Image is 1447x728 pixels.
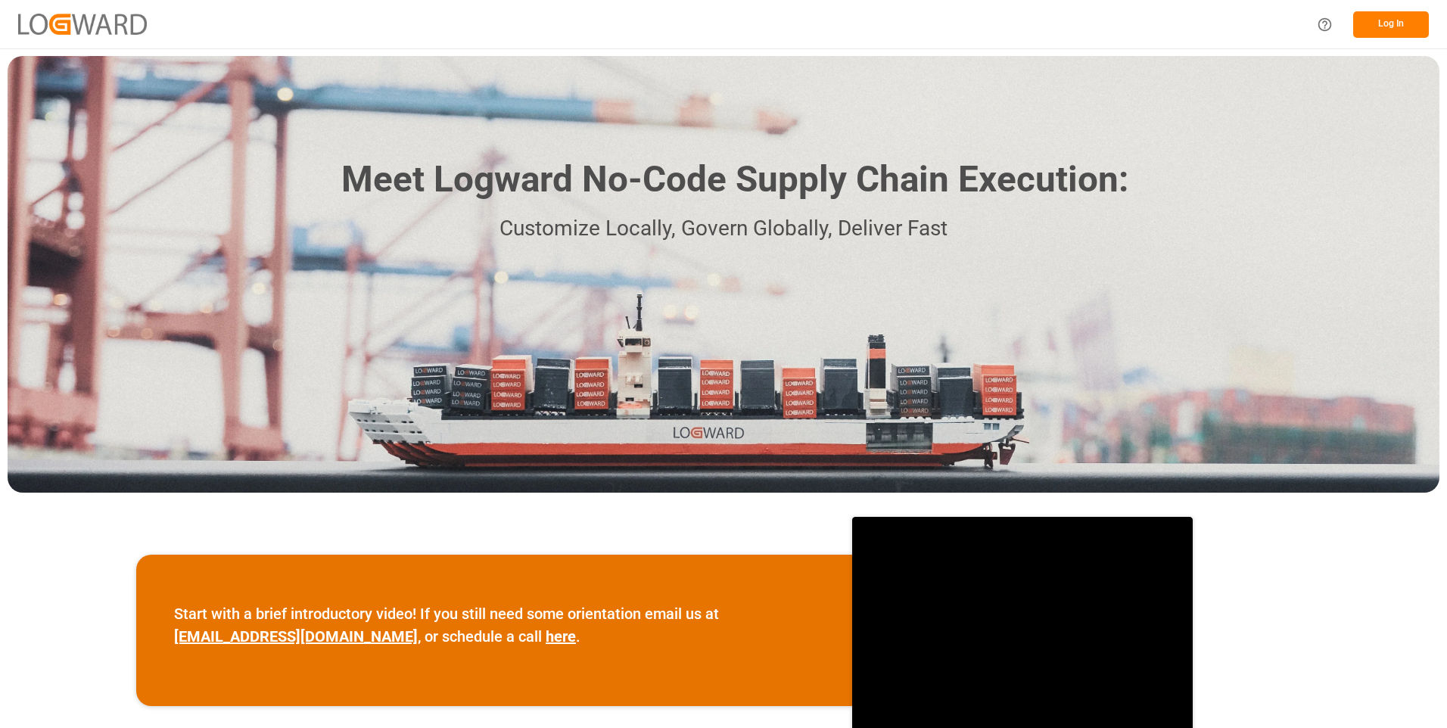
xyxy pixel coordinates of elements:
[1353,11,1429,38] button: Log In
[174,602,814,648] p: Start with a brief introductory video! If you still need some orientation email us at , or schedu...
[174,627,418,646] a: [EMAIL_ADDRESS][DOMAIN_NAME]
[546,627,576,646] a: here
[18,14,147,34] img: Logward_new_orange.png
[319,212,1128,246] p: Customize Locally, Govern Globally, Deliver Fast
[341,153,1128,207] h1: Meet Logward No-Code Supply Chain Execution:
[1308,8,1342,42] button: Help Center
